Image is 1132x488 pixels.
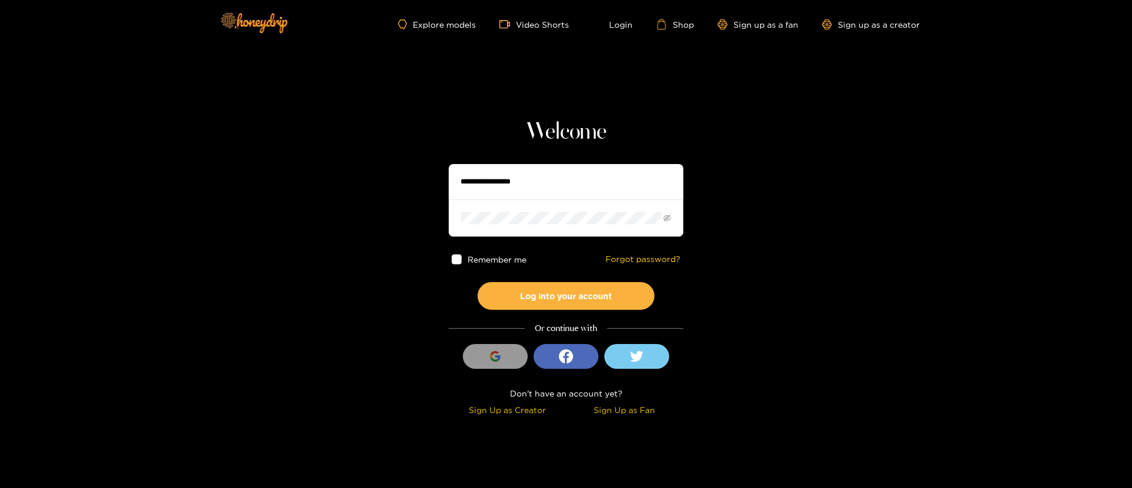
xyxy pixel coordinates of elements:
span: Remember me [468,255,526,264]
span: video-camera [499,19,516,30]
a: Explore models [398,19,476,30]
a: Sign up as a fan [718,19,798,30]
div: Don't have an account yet? [449,387,683,400]
a: Video Shorts [499,19,569,30]
span: eye-invisible [663,214,671,222]
a: Sign up as a creator [822,19,920,30]
div: Sign Up as Fan [569,403,680,417]
a: Shop [656,19,694,30]
a: Login [593,19,633,30]
div: Sign Up as Creator [452,403,563,417]
div: Or continue with [449,322,683,335]
button: Log into your account [478,282,654,310]
h1: Welcome [449,118,683,146]
a: Forgot password? [606,254,680,264]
